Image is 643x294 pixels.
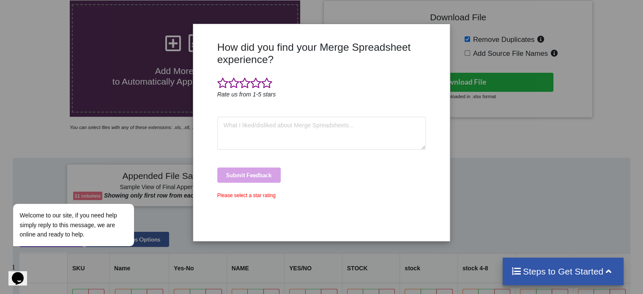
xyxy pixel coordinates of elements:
[8,127,161,256] iframe: chat widget
[8,260,36,286] iframe: chat widget
[511,266,616,277] h4: Steps to Get Started
[217,91,276,98] i: Rate us from 1-5 stars
[217,41,426,66] h3: How did you find your Merge Spreadsheet experience?
[217,192,426,199] div: Please select a star rating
